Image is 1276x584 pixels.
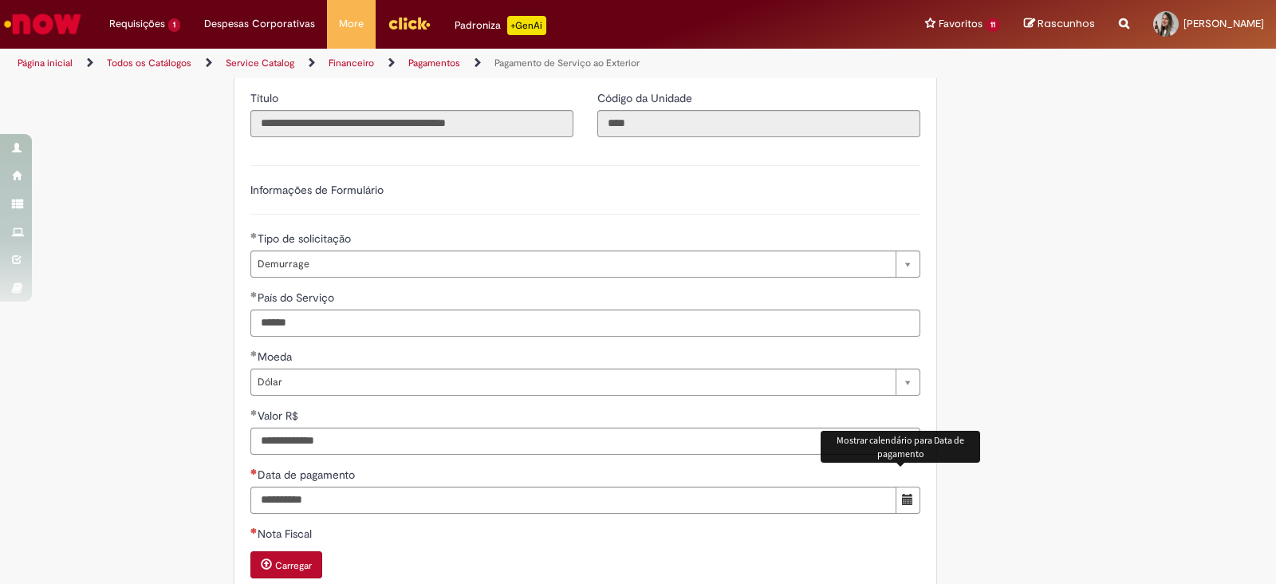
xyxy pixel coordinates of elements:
img: click_logo_yellow_360x200.png [388,11,431,35]
span: Moeda [258,349,295,364]
span: More [339,16,364,32]
span: Data de pagamento [258,468,358,482]
label: Informações de Formulário [250,183,384,197]
span: Somente leitura - Título [250,91,282,105]
div: Padroniza [455,16,546,35]
a: Service Catalog [226,57,294,69]
span: Valor R$ [258,408,301,423]
button: Mostrar calendário para Data de pagamento [896,487,920,514]
a: Financeiro [329,57,374,69]
label: Somente leitura - Título [250,90,282,106]
input: País do Serviço [250,310,920,337]
span: 1 [168,18,180,32]
span: Dólar [258,369,888,395]
span: Necessários [250,527,258,534]
input: Código da Unidade [597,110,920,137]
span: Obrigatório Preenchido [250,409,258,416]
a: Página inicial [18,57,73,69]
a: Pagamentos [408,57,460,69]
button: Carregar anexo de Nota Fiscal Required [250,551,322,578]
span: [PERSON_NAME] [1183,17,1264,30]
img: ServiceNow [2,8,84,40]
span: 11 [986,18,1000,32]
p: +GenAi [507,16,546,35]
a: Rascunhos [1024,17,1095,32]
ul: Trilhas de página [12,49,839,78]
input: Título [250,110,573,137]
span: Rascunhos [1038,16,1095,31]
span: País do Serviço [258,290,337,305]
span: Somente leitura - Código da Unidade [597,91,695,105]
small: Carregar [275,559,312,572]
span: Nota Fiscal [258,527,315,541]
a: Pagamento de Serviço ao Exterior [494,57,640,69]
span: Demurrage [258,251,888,277]
a: Todos os Catálogos [107,57,191,69]
span: Requisições [109,16,165,32]
span: Necessários [250,468,258,475]
span: Despesas Corporativas [204,16,315,32]
label: Somente leitura - Código da Unidade [597,90,695,106]
span: Tipo de solicitação [258,231,354,246]
span: Obrigatório Preenchido [250,291,258,298]
span: Obrigatório Preenchido [250,350,258,357]
span: Favoritos [939,16,983,32]
input: Data de pagamento [250,487,896,514]
div: Mostrar calendário para Data de pagamento [821,431,980,463]
span: Obrigatório Preenchido [250,232,258,239]
input: Valor R$ [250,428,920,455]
